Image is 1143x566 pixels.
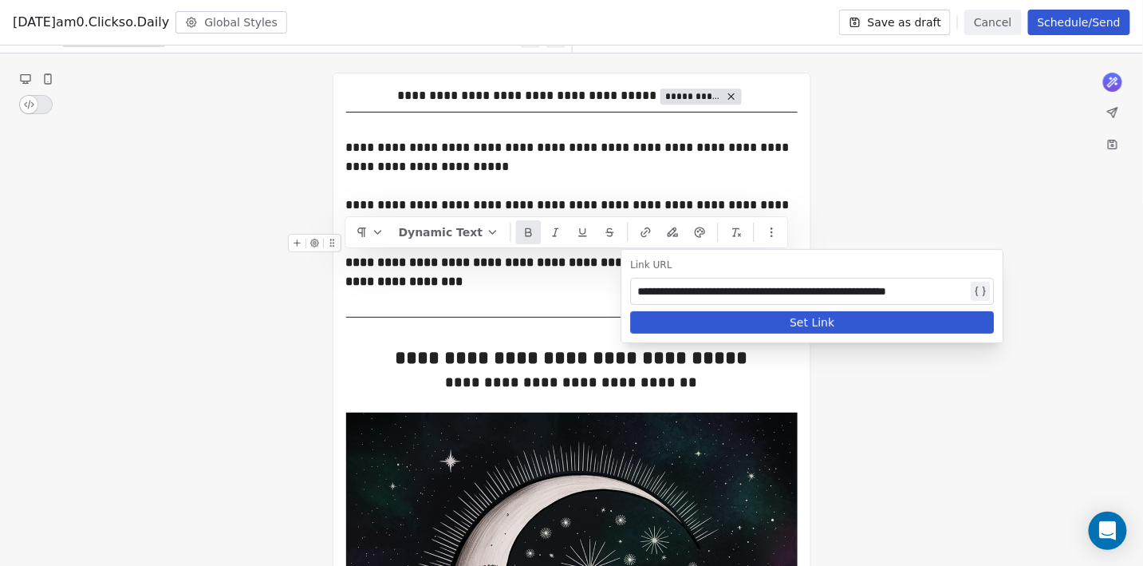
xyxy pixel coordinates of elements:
[630,259,994,271] div: Link URL
[13,13,169,32] span: [DATE]am0.Clickso.Daily
[392,220,506,244] button: Dynamic Text
[175,11,287,34] button: Global Styles
[1028,10,1130,35] button: Schedule/Send
[964,10,1021,35] button: Cancel
[839,10,952,35] button: Save as draft
[630,311,994,334] button: Set Link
